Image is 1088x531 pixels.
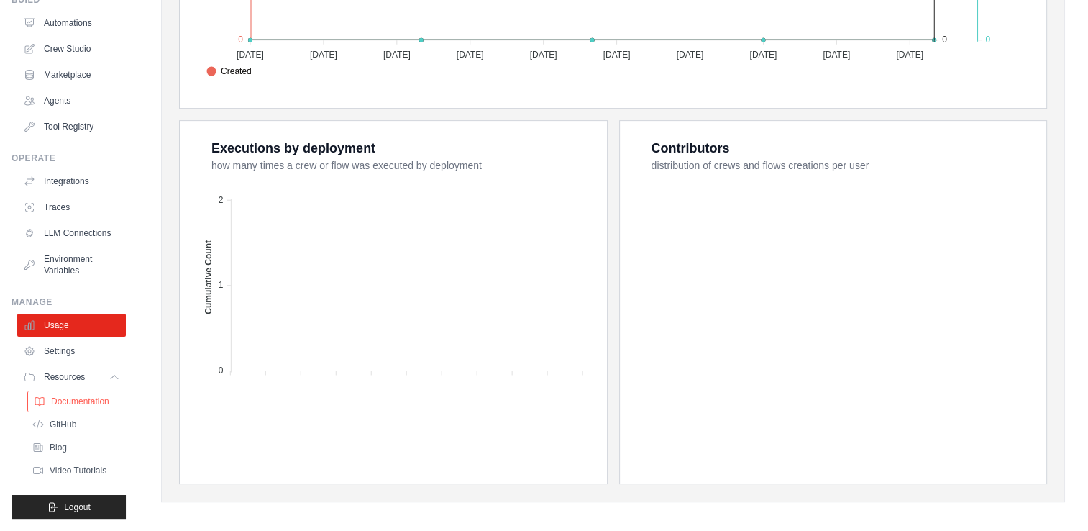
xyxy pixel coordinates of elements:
[27,391,127,412] a: Documentation
[17,37,126,60] a: Crew Studio
[17,314,126,337] a: Usage
[17,63,126,86] a: Marketplace
[50,442,67,453] span: Blog
[823,49,850,59] tspan: [DATE]
[238,35,243,45] tspan: 0
[211,138,375,158] div: Executions by deployment
[310,49,337,59] tspan: [DATE]
[17,196,126,219] a: Traces
[530,49,557,59] tspan: [DATE]
[12,495,126,519] button: Logout
[749,49,777,59] tspan: [DATE]
[985,35,990,45] tspan: 0
[219,194,224,204] tspan: 2
[219,365,224,375] tspan: 0
[219,280,224,290] tspan: 1
[17,12,126,35] a: Automations
[12,296,126,308] div: Manage
[457,49,484,59] tspan: [DATE]
[677,49,704,59] tspan: [DATE]
[26,460,126,481] a: Video Tutorials
[17,366,126,389] button: Resources
[17,222,126,245] a: LLM Connections
[51,396,109,407] span: Documentation
[652,158,1030,173] dt: distribution of crews and flows creations per user
[383,49,411,59] tspan: [DATE]
[896,49,923,59] tspan: [DATE]
[26,437,126,458] a: Blog
[17,89,126,112] a: Agents
[206,65,252,78] span: Created
[17,248,126,282] a: Environment Variables
[17,340,126,363] a: Settings
[26,414,126,435] a: GitHub
[603,49,631,59] tspan: [DATE]
[17,115,126,138] a: Tool Registry
[44,371,85,383] span: Resources
[204,240,214,314] text: Cumulative Count
[942,35,947,45] tspan: 0
[652,138,730,158] div: Contributors
[211,158,590,173] dt: how many times a crew or flow was executed by deployment
[17,170,126,193] a: Integrations
[237,49,264,59] tspan: [DATE]
[12,153,126,164] div: Operate
[50,465,106,476] span: Video Tutorials
[64,501,91,513] span: Logout
[50,419,76,430] span: GitHub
